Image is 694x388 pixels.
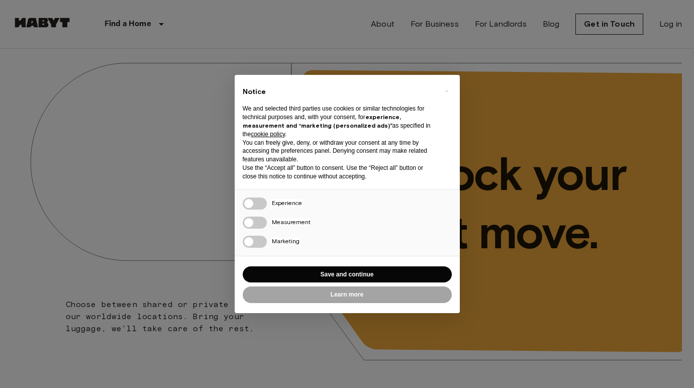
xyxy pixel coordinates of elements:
button: Save and continue [243,266,452,283]
span: Measurement [272,218,311,226]
span: × [445,85,448,97]
h2: Notice [243,87,436,97]
span: Marketing [272,237,300,245]
button: Learn more [243,286,452,303]
a: cookie policy [251,131,285,138]
p: Use the “Accept all” button to consent. Use the “Reject all” button or close this notice to conti... [243,164,436,181]
p: We and selected third parties use cookies or similar technologies for technical purposes and, wit... [243,105,436,138]
strong: experience, measurement and “marketing (personalized ads)” [243,113,401,129]
span: Experience [272,199,302,207]
button: Close this notice [439,83,455,99]
p: You can freely give, deny, or withdraw your consent at any time by accessing the preferences pane... [243,139,436,164]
